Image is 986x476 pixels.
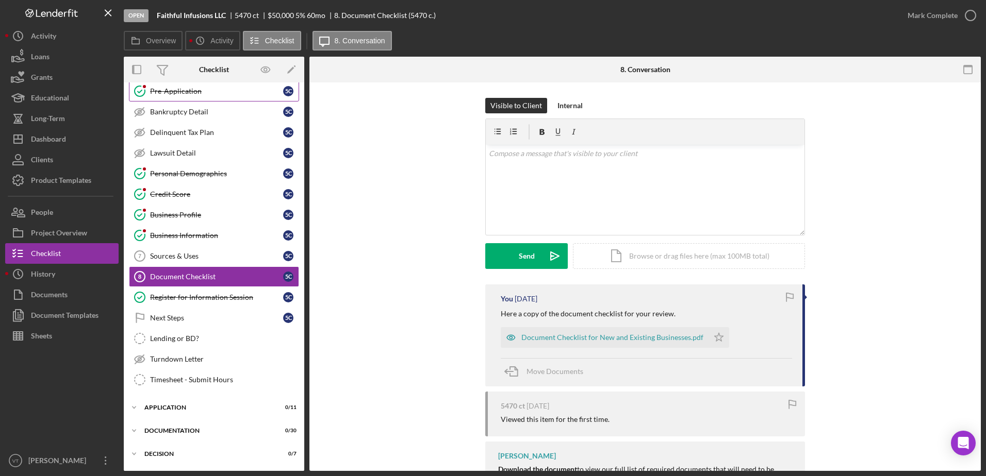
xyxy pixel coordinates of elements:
div: 5 c [283,313,293,323]
button: 8. Conversation [313,31,392,50]
div: Educational [31,88,69,111]
div: Long-Term [31,108,65,131]
a: Business Information5c [129,225,299,246]
span: $50,000 [268,11,294,20]
button: Documents [5,284,119,305]
div: Activity [31,26,56,49]
div: 60 mo [307,11,325,20]
div: Lending or BD? [150,334,299,343]
a: Credit Score5c [129,184,299,205]
button: Document Templates [5,305,119,326]
div: Document Templates [31,305,98,328]
div: Business Profile [150,211,283,219]
a: Bankruptcy Detail5c [129,101,299,122]
button: Internal [552,98,588,113]
div: Clients [31,149,53,173]
button: Project Overview [5,223,119,243]
button: People [5,202,119,223]
tspan: 8 [138,274,141,280]
div: Business Information [150,231,283,240]
button: Educational [5,88,119,108]
div: 5 c [283,86,293,96]
a: Register for Information Session5c [129,287,299,308]
div: Sheets [31,326,52,349]
div: Dashboard [31,129,66,152]
div: Application [144,404,271,411]
div: 5 c [283,168,293,179]
div: 5470 ct [501,402,525,410]
button: Sheets [5,326,119,346]
div: Loans [31,46,50,70]
div: Turndown Letter [150,355,299,363]
div: Decision [144,451,271,457]
div: History [31,264,55,287]
div: 5 c [283,292,293,302]
div: Mark Complete [908,5,958,26]
b: Faithful Infusions LLC [157,11,226,20]
span: Move Documents [527,367,583,376]
div: Grants [31,67,53,90]
a: Product Templates [5,170,119,191]
div: You [501,295,513,303]
div: [PERSON_NAME] [26,450,93,473]
button: Visible to Client [485,98,547,113]
div: Checklist [199,65,229,74]
div: Documentation [144,428,271,434]
button: Loans [5,46,119,67]
a: Lending or BD? [129,328,299,349]
button: Document Checklist for New and Existing Businesses.pdf [501,327,729,348]
button: Checklist [243,31,301,50]
a: Business Profile5c [129,205,299,225]
div: 8. Conversation [620,65,670,74]
button: Send [485,243,568,269]
time: 2025-09-16 18:01 [515,295,537,303]
div: 5470 ct [235,11,268,20]
div: People [31,202,53,225]
button: Overview [124,31,183,50]
div: 5 c [283,189,293,199]
div: 5 c [283,251,293,261]
div: 5 c [283,127,293,138]
div: Document Checklist [150,273,283,281]
button: Move Documents [501,359,594,384]
p: Here a copy of the document checklist for your review. [501,308,676,319]
time: 2025-09-16 14:07 [527,402,549,410]
div: Lawsuit Detail [150,149,283,157]
a: Pre-Application5c [129,81,299,101]
div: Sources & Uses [150,252,283,260]
a: Clients [5,149,119,170]
div: 5 c [283,148,293,158]
button: Grants [5,67,119,88]
div: Bankruptcy Detail [150,108,283,116]
div: Documents [31,284,68,308]
strong: Download the document [498,465,577,473]
div: 0 / 30 [278,428,297,434]
a: Turndown Letter [129,349,299,369]
div: Visible to Client [490,98,542,113]
div: Open [124,9,149,22]
button: Long-Term [5,108,119,129]
div: Product Templates [31,170,91,193]
div: 5 c [283,271,293,282]
div: Pre-Application [150,87,283,95]
div: 5 c [283,107,293,117]
button: History [5,264,119,284]
a: Dashboard [5,129,119,149]
label: 8. Conversation [335,37,385,45]
button: Activity [5,26,119,46]
div: 0 / 7 [278,451,297,457]
div: Timesheet - Submit Hours [150,376,299,384]
div: 5 c [283,230,293,241]
div: Credit Score [150,190,283,198]
button: VT[PERSON_NAME] [5,450,119,471]
a: Lawsuit Detail5c [129,143,299,163]
text: VT [12,458,19,464]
